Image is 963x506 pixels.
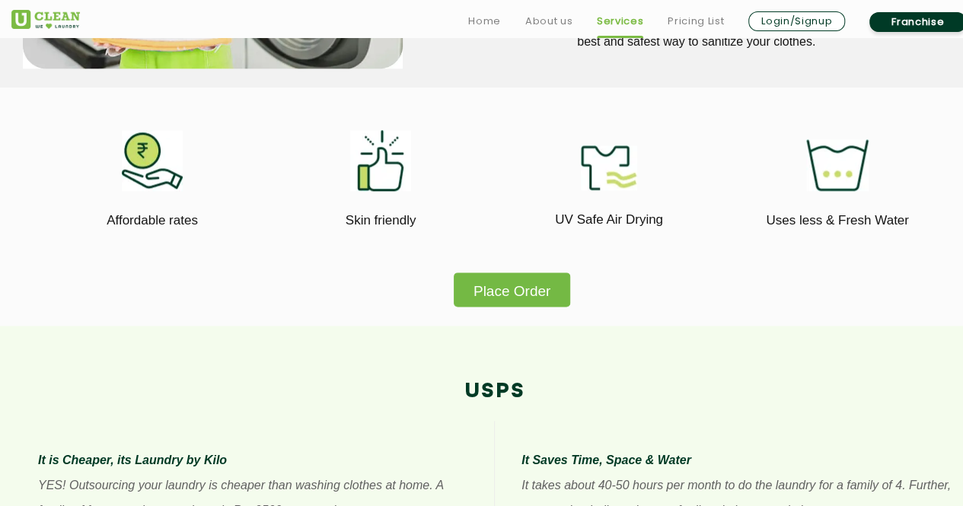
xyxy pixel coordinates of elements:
p: Uses less & Fresh Water [735,210,940,231]
img: UClean Laundry and Dry Cleaning [11,10,80,29]
button: Place Order [454,272,570,307]
a: Login/Signup [748,11,845,31]
img: uv_safe_air_drying_11zon.webp [581,145,637,190]
a: Home [468,12,501,30]
p: Skin friendly [278,210,483,231]
p: It is Cheaper, its Laundry by Kilo [38,447,467,473]
img: affordable_rates_11zon.webp [122,130,183,191]
p: It Saves Time, Space & Water [521,447,952,473]
p: UV Safe Air Drying [506,209,712,230]
p: Affordable rates [49,210,255,231]
a: Services [597,12,643,30]
a: Pricing List [668,12,724,30]
img: uses_less_fresh_water_11zon.webp [806,139,869,191]
img: skin_friendly_11zon.webp [350,130,411,191]
a: About us [525,12,572,30]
